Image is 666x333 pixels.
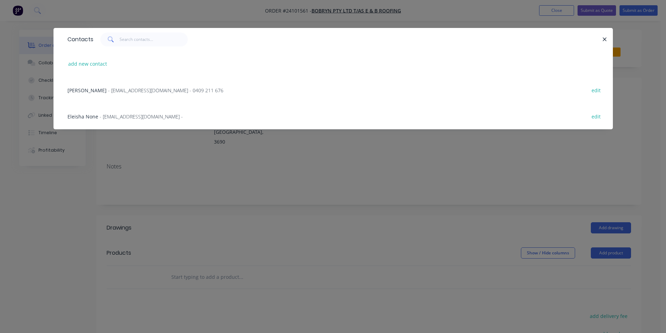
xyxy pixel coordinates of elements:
button: add new contact [65,59,111,68]
span: [PERSON_NAME] [67,87,107,94]
div: Contacts [64,28,93,51]
button: edit [588,111,604,121]
span: - [EMAIL_ADDRESS][DOMAIN_NAME] - [100,113,183,120]
span: - [EMAIL_ADDRESS][DOMAIN_NAME] - 0409 211 676 [108,87,223,94]
input: Search contacts... [120,32,188,46]
button: edit [588,85,604,95]
span: Eleisha None [67,113,98,120]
